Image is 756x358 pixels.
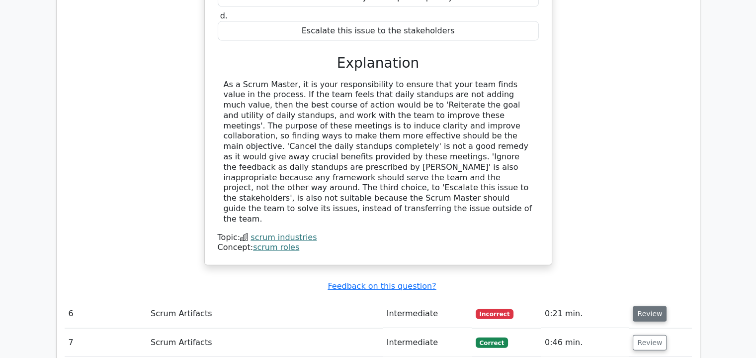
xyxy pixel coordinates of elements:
span: Incorrect [476,309,514,319]
div: Concept: [218,242,539,253]
a: scrum roles [253,242,299,252]
span: Correct [476,338,508,348]
td: Intermediate [383,300,472,328]
td: Scrum Artifacts [147,300,383,328]
button: Review [633,306,667,322]
h3: Explanation [224,55,533,72]
td: Scrum Artifacts [147,329,383,357]
a: Feedback on this question? [328,281,436,291]
td: 0:46 min. [541,329,629,357]
div: Topic: [218,233,539,243]
td: 7 [65,329,147,357]
td: 6 [65,300,147,328]
td: 0:21 min. [541,300,629,328]
button: Review [633,335,667,351]
span: d. [220,11,228,20]
div: As a Scrum Master, it is your responsibility to ensure that your team finds value in the process.... [224,80,533,225]
div: Escalate this issue to the stakeholders [218,21,539,41]
a: scrum industries [251,233,317,242]
td: Intermediate [383,329,472,357]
